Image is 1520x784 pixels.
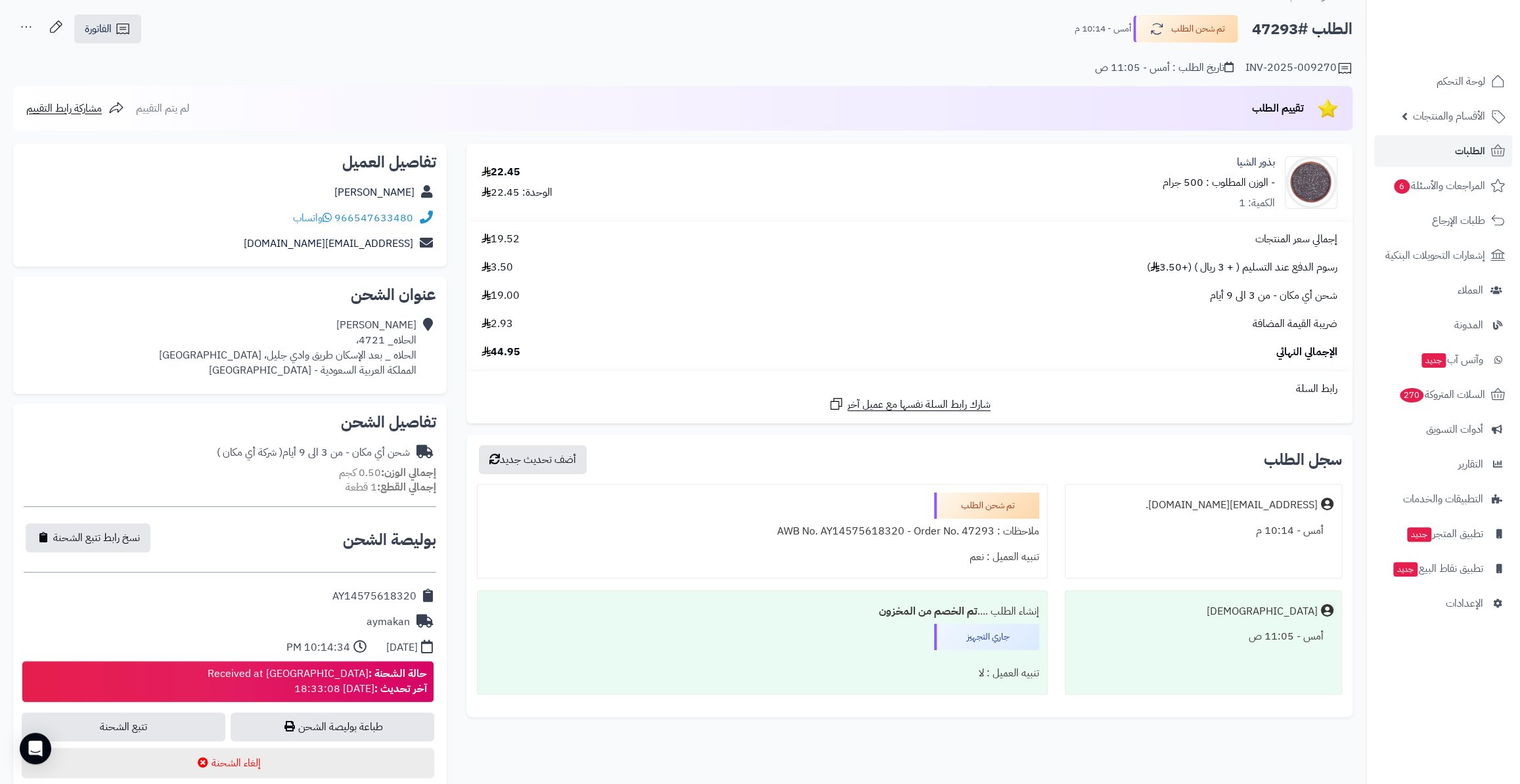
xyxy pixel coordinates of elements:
span: 19.00 [481,288,520,303]
span: ضريبة القيمة المضافة [1253,316,1337,332]
a: المراجعات والأسئلة6 [1374,170,1512,202]
img: logo-2.png [1431,10,1508,37]
a: لوحة التحكم [1374,66,1512,97]
h2: الطلب #47293 [1252,16,1352,43]
h2: عنوان الشحن [24,287,436,303]
div: الكمية: 1 [1239,196,1275,211]
span: 3.50 [481,260,513,275]
a: الطلبات [1374,135,1512,167]
small: 1 قطعة [346,479,436,495]
a: تتبع الشحنة [22,712,225,741]
button: نسخ رابط تتبع الشحنة [26,523,150,552]
span: الفاتورة [85,21,112,37]
div: تاريخ الطلب : أمس - 11:05 ص [1095,60,1234,76]
span: التقارير [1458,455,1483,473]
span: جديد [1393,562,1418,577]
span: الإعدادات [1446,594,1483,613]
a: بذور الشيا [1237,155,1275,170]
div: [PERSON_NAME] الحلاه_ 4721، الحلاه _ بعد الإسكان طريق وادي جليل، [GEOGRAPHIC_DATA] المملكة العربي... [159,318,416,378]
div: شحن أي مكان - من 3 الى 9 أيام [217,445,410,460]
span: لم يتم التقييم [136,100,189,116]
a: التطبيقات والخدمات [1374,483,1512,515]
span: السلات المتروكة [1398,385,1485,404]
span: المراجعات والأسئلة [1393,177,1485,195]
span: نسخ رابط تتبع الشحنة [53,530,140,546]
div: 10:14:34 PM [286,640,350,655]
div: [DATE] [386,640,418,655]
small: - الوزن المطلوب : 500 جرام [1163,175,1275,190]
b: تم الخصم من المخزون [879,603,977,619]
button: تم شحن الطلب [1133,15,1238,43]
small: أمس - 10:14 م [1075,22,1131,35]
span: إشعارات التحويلات البنكية [1385,246,1485,265]
span: 6 [1393,179,1410,194]
span: 270 [1398,387,1425,403]
div: تنبيه العميل : نعم [485,544,1039,570]
div: أمس - 11:05 ص [1073,624,1333,649]
span: وآتس آب [1420,351,1483,369]
div: ملاحظات : AWB No. AY14575618320 - Order No. 47293 [485,519,1039,544]
h2: تفاصيل العميل [24,154,436,170]
span: تطبيق نقاط البيع [1392,559,1483,578]
button: أضف تحديث جديد [479,445,587,474]
h2: بوليصة الشحن [343,532,436,548]
a: المدونة [1374,309,1512,341]
span: العملاء [1458,281,1483,299]
div: تنبيه العميل : لا [485,661,1039,686]
a: الإعدادات [1374,588,1512,619]
button: إلغاء الشحنة [22,748,434,778]
span: رسوم الدفع عند التسليم ( + 3 ريال ) (+3.50 ) [1147,260,1337,275]
span: تطبيق المتجر [1406,525,1483,543]
span: شارك رابط السلة نفسها مع عميل آخر [847,397,991,412]
a: تطبيق نقاط البيعجديد [1374,553,1512,584]
span: لوحة التحكم [1437,72,1485,91]
div: AY14575618320 [332,589,416,604]
div: Open Intercom Messenger [20,733,51,764]
strong: إجمالي الوزن: [381,465,436,481]
a: العملاء [1374,274,1512,306]
span: 2.93 [481,316,513,332]
div: إنشاء الطلب .... [485,599,1039,624]
a: طلبات الإرجاع [1374,205,1512,236]
span: طلبات الإرجاع [1432,211,1485,230]
h2: تفاصيل الشحن [24,414,436,430]
a: واتساب [293,210,332,226]
span: التطبيقات والخدمات [1403,490,1483,508]
span: ( شركة أي مكان ) [217,445,282,460]
a: [PERSON_NAME] [334,185,414,200]
span: تقييم الطلب [1252,100,1304,116]
a: طباعة بوليصة الشحن [231,712,434,741]
div: INV-2025-009270 [1245,60,1352,76]
span: الأقسام والمنتجات [1413,107,1485,125]
span: جديد [1407,527,1431,542]
a: التقارير [1374,448,1512,480]
span: أدوات التسويق [1426,420,1483,439]
span: الإجمالي النهائي [1276,345,1337,360]
a: [EMAIL_ADDRESS][DOMAIN_NAME] [244,236,413,251]
span: شحن أي مكان - من 3 الى 9 أيام [1210,288,1337,303]
span: 19.52 [481,232,520,247]
a: وآتس آبجديد [1374,344,1512,376]
div: الوحدة: 22.45 [481,185,552,200]
small: 0.50 كجم [339,465,436,481]
img: 1667661819-Chia%20Seeds-90x90.jpg [1285,156,1337,209]
h3: سجل الطلب [1264,452,1342,468]
a: 966547633480 [334,210,413,226]
span: مشاركة رابط التقييم [26,100,102,116]
div: Received at [GEOGRAPHIC_DATA] [DATE] 18:33:08 [208,666,427,697]
a: الفاتورة [74,14,141,43]
div: رابط السلة [472,381,1347,397]
strong: حالة الشحنة : [369,666,427,682]
div: 22.45 [481,165,520,180]
span: جديد [1421,353,1446,368]
div: تم شحن الطلب [934,492,1039,519]
strong: إجمالي القطع: [377,479,436,495]
strong: آخر تحديث : [374,681,427,697]
div: أمس - 10:14 م [1073,518,1333,544]
a: تطبيق المتجرجديد [1374,518,1512,550]
span: 44.95 [481,345,520,360]
span: الطلبات [1455,142,1485,160]
div: جاري التجهيز [934,624,1039,650]
a: إشعارات التحويلات البنكية [1374,240,1512,271]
